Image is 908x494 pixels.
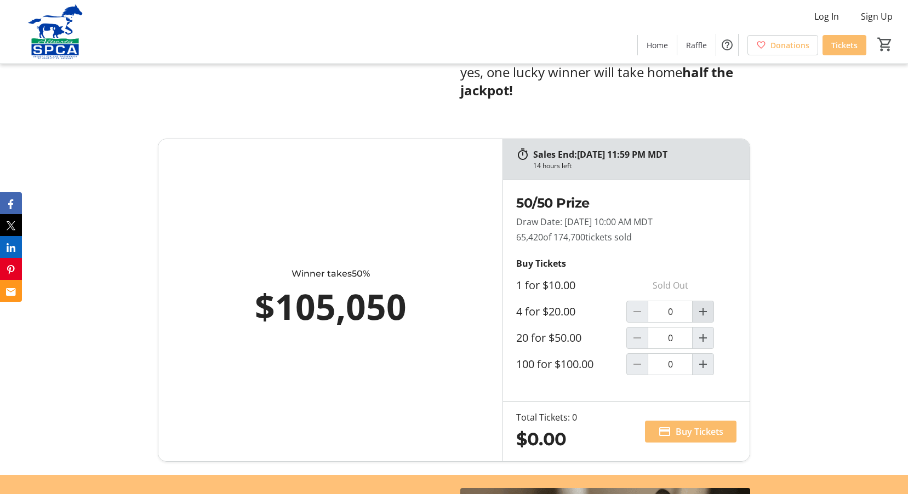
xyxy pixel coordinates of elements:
[516,279,575,292] label: 1 for $10.00
[852,8,901,25] button: Sign Up
[516,305,575,318] label: 4 for $20.00
[516,358,593,371] label: 100 for $100.00
[647,39,668,51] span: Home
[516,257,566,269] strong: Buy Tickets
[716,34,738,56] button: Help
[693,354,713,375] button: Increment by one
[806,8,848,25] button: Log In
[516,193,736,213] h2: 50/50 Prize
[638,35,677,55] a: Home
[875,35,895,54] button: Cart
[686,39,707,51] span: Raffle
[626,274,714,296] p: Sold Out
[516,231,736,244] p: 65,420 tickets sold
[543,231,585,243] span: of 174,700
[770,39,809,51] span: Donations
[516,215,736,228] p: Draw Date: [DATE] 10:00 AM MDT
[7,4,104,59] img: Alberta SPCA's Logo
[831,39,858,51] span: Tickets
[676,425,723,438] span: Buy Tickets
[747,35,818,55] a: Donations
[533,148,577,160] span: Sales End:
[814,10,839,23] span: Log In
[516,411,577,424] div: Total Tickets: 0
[677,35,716,55] a: Raffle
[693,328,713,348] button: Increment by one
[516,331,581,344] label: 20 for $50.00
[207,280,454,333] div: $105,050
[577,148,667,160] span: [DATE] 11:59 PM MDT
[693,301,713,322] button: Increment by one
[861,10,893,23] span: Sign Up
[823,35,866,55] a: Tickets
[460,63,733,99] strong: half the jackpot!
[352,268,370,279] span: 50%
[516,426,577,452] div: $0.00
[207,267,454,280] div: Winner takes
[533,161,572,171] div: 14 hours left
[645,421,736,443] button: Buy Tickets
